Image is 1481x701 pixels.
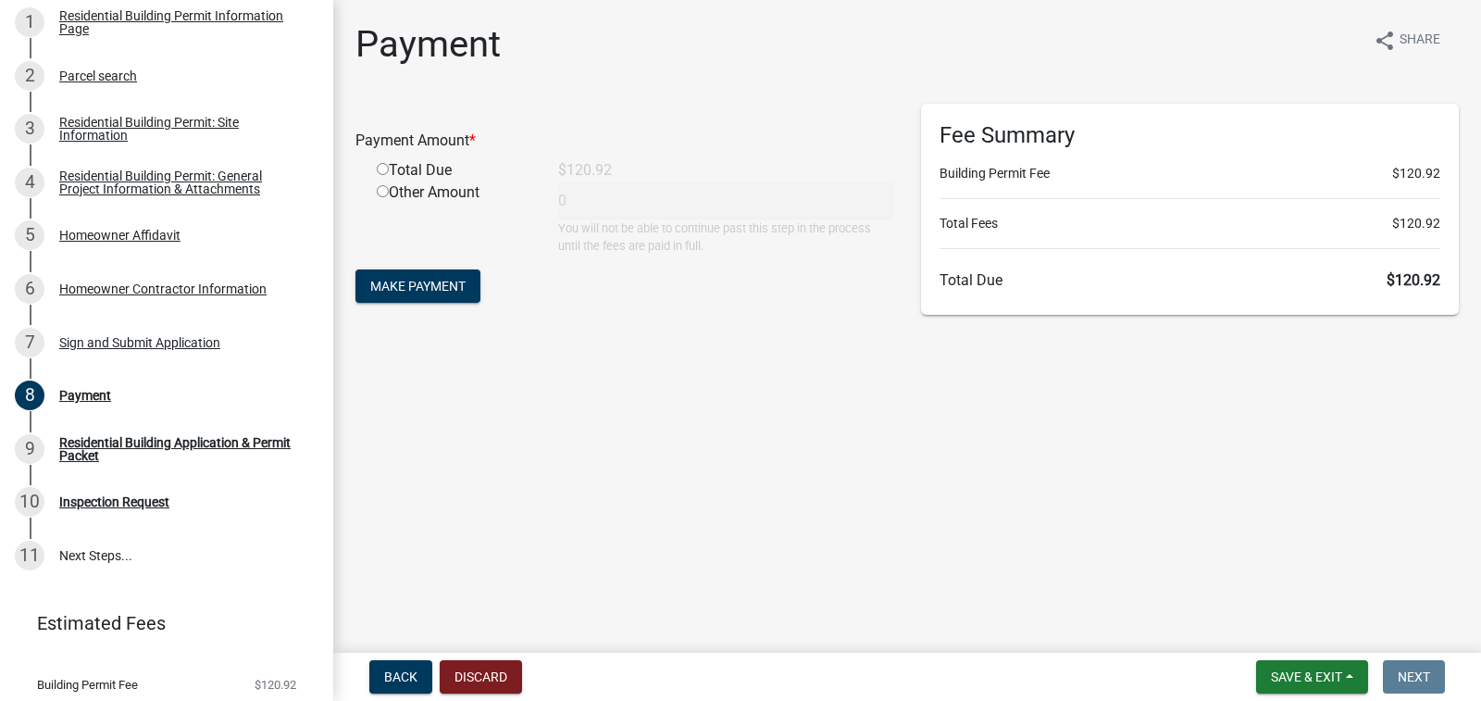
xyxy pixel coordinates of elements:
[37,679,138,691] span: Building Permit Fee
[15,114,44,144] div: 3
[59,9,304,35] div: Residential Building Permit Information Page
[1392,164,1440,183] span: $120.92
[15,328,44,357] div: 7
[15,605,304,642] a: Estimated Fees
[15,274,44,304] div: 6
[15,487,44,517] div: 10
[342,130,907,152] div: Payment Amount
[363,182,544,255] div: Other Amount
[940,271,1440,289] h6: Total Due
[940,164,1440,183] li: Building Permit Fee
[15,434,44,464] div: 9
[59,495,169,508] div: Inspection Request
[940,214,1440,233] li: Total Fees
[1400,30,1440,52] span: Share
[15,220,44,250] div: 5
[59,389,111,402] div: Payment
[15,7,44,37] div: 1
[1374,30,1396,52] i: share
[355,269,480,303] button: Make Payment
[440,660,522,694] button: Discard
[940,122,1440,149] h6: Fee Summary
[369,660,432,694] button: Back
[59,436,304,462] div: Residential Building Application & Permit Packet
[1256,660,1368,694] button: Save & Exit
[363,159,544,182] div: Total Due
[1383,660,1445,694] button: Next
[1392,214,1440,233] span: $120.92
[255,679,296,691] span: $120.92
[1359,22,1455,58] button: shareShare
[1398,670,1430,684] span: Next
[59,169,304,195] div: Residential Building Permit: General Project Information & Attachments
[15,61,44,91] div: 2
[59,69,137,82] div: Parcel search
[370,279,466,294] span: Make Payment
[15,168,44,197] div: 4
[15,541,44,570] div: 11
[59,229,180,242] div: Homeowner Affidavit
[15,381,44,410] div: 8
[1387,271,1440,289] span: $120.92
[59,116,304,142] div: Residential Building Permit: Site Information
[59,336,220,349] div: Sign and Submit Application
[384,670,417,684] span: Back
[355,22,501,67] h1: Payment
[59,282,267,295] div: Homeowner Contractor Information
[1271,670,1342,684] span: Save & Exit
